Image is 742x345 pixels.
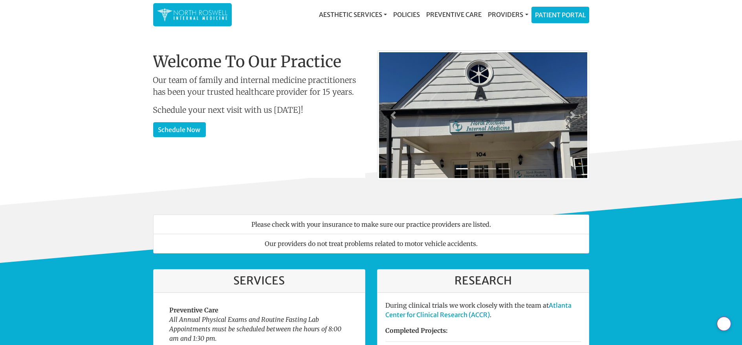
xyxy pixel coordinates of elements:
strong: Completed Projects: [385,327,448,334]
h3: Services [161,274,357,288]
a: Atlanta Center for Clinical Research (ACCR) [385,301,572,319]
h1: Welcome To Our Practice [153,52,365,71]
p: Our team of family and internal medicine practitioners has been your trusted healthcare provider ... [153,74,365,98]
strong: Preventive Care [169,306,218,314]
h3: Research [385,274,581,288]
a: Preventive Care [423,7,485,22]
p: During clinical trials we work closely with the team at . [385,301,581,319]
a: Providers [485,7,531,22]
a: Schedule Now [153,122,206,137]
a: Aesthetic Services [316,7,390,22]
a: Policies [390,7,423,22]
p: Schedule your next visit with us [DATE]! [153,104,365,116]
li: Our providers do not treat problems related to motor vehicle accidents. [153,234,589,253]
li: Please check with your insurance to make sure our practice providers are listed. [153,215,589,234]
img: North Roswell Internal Medicine [157,7,228,22]
a: Patient Portal [532,7,589,23]
em: All Annual Physical Exams and Routine Fasting Lab Appointments must be scheduled between the hour... [169,316,341,342]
